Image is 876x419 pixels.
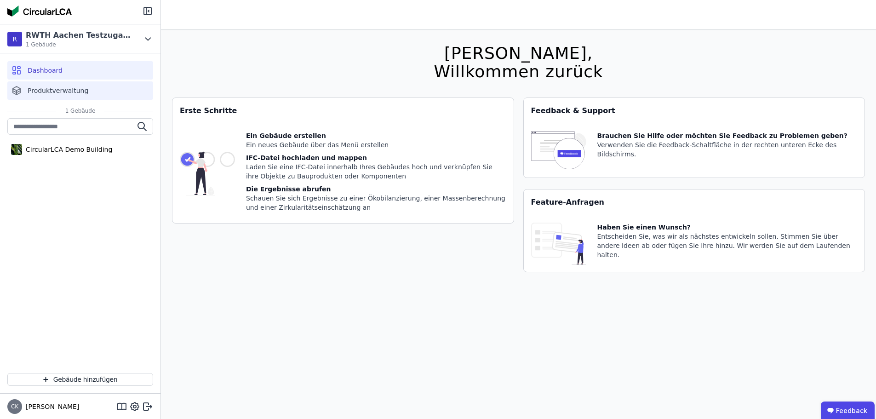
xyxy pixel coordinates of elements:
img: CircularLCA Demo Building [11,142,22,157]
span: Dashboard [28,66,63,75]
div: CircularLCA Demo Building [22,145,112,154]
div: Brauchen Sie Hilfe oder möchten Sie Feedback zu Problemen geben? [597,131,858,140]
div: Ein neues Gebäude über das Menü erstellen [246,140,506,149]
div: Die Ergebnisse abrufen [246,184,506,194]
span: 1 Gebäude [26,41,132,48]
span: CK [11,404,18,409]
div: RWTH Aachen Testzugang [26,30,132,41]
img: Concular [7,6,72,17]
div: Feedback & Support [524,98,865,124]
div: Haben Sie einen Wunsch? [597,223,858,232]
span: Produktverwaltung [28,86,88,95]
div: Entscheiden Sie, was wir als nächstes entwickeln sollen. Stimmen Sie über andere Ideen ab oder fü... [597,232,858,259]
button: Gebäude hinzufügen [7,373,153,386]
div: Erste Schritte [172,98,514,124]
div: Willkommen zurück [434,63,603,81]
div: Schauen Sie sich Ergebnisse zu einer Ökobilanzierung, einer Massenberechnung und einer Zirkularit... [246,194,506,212]
img: getting_started_tile-DrF_GRSv.svg [180,131,235,216]
img: feature_request_tile-UiXE1qGU.svg [531,223,586,264]
div: R [7,32,22,46]
div: Feature-Anfragen [524,189,865,215]
span: [PERSON_NAME] [22,402,79,411]
div: Verwenden Sie die Feedback-Schaltfläche in der rechten unteren Ecke des Bildschirms. [597,140,858,159]
div: Ein Gebäude erstellen [246,131,506,140]
div: IFC-Datei hochladen und mappen [246,153,506,162]
div: [PERSON_NAME], [434,44,603,63]
img: feedback-icon-HCTs5lye.svg [531,131,586,170]
span: 1 Gebäude [56,107,105,115]
div: Laden Sie eine IFC-Datei innerhalb Ihres Gebäudes hoch und verknüpfen Sie ihre Objekte zu Bauprod... [246,162,506,181]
